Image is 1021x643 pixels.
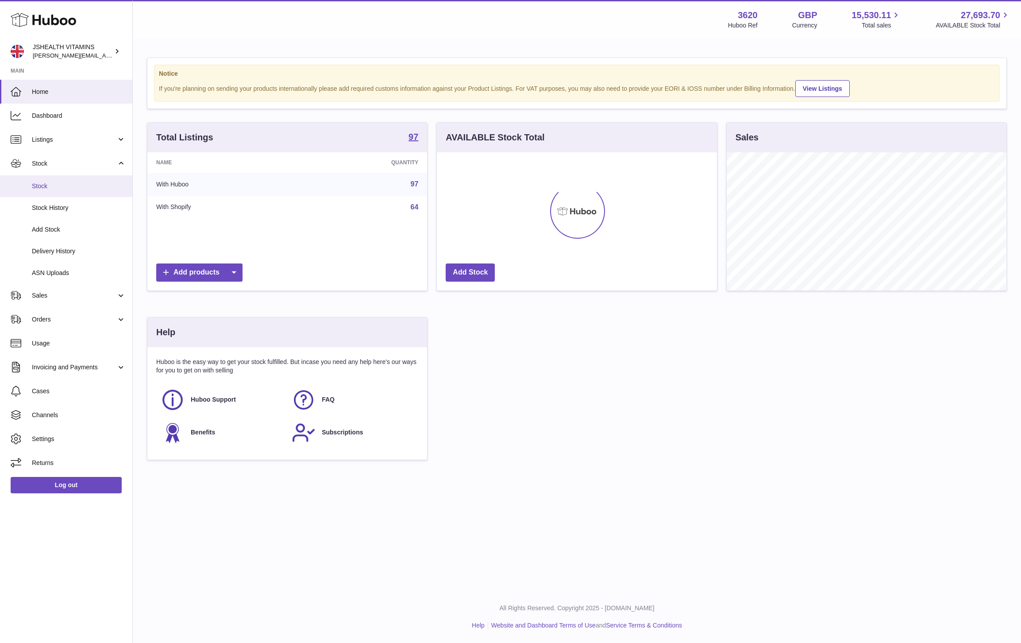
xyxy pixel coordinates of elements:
[147,173,298,196] td: With Huboo
[32,315,116,324] span: Orders
[322,428,363,437] span: Subscriptions
[292,388,414,412] a: FAQ
[33,52,177,59] span: [PERSON_NAME][EMAIL_ADDRESS][DOMAIN_NAME]
[32,159,116,168] span: Stock
[11,477,122,493] a: Log out
[936,9,1010,30] a: 27,693.70 AVAILABLE Stock Total
[851,9,891,21] span: 15,530.11
[32,269,126,277] span: ASN Uploads
[147,196,298,219] td: With Shopify
[961,9,1000,21] span: 27,693.70
[862,21,901,30] span: Total sales
[32,136,116,144] span: Listings
[159,70,995,78] strong: Notice
[32,435,126,443] span: Settings
[798,9,817,21] strong: GBP
[161,388,283,412] a: Huboo Support
[156,358,418,375] p: Huboo is the easy way to get your stock fulfilled. But incase you need any help here's our ways f...
[411,203,419,211] a: 64
[292,421,414,445] a: Subscriptions
[156,132,213,143] h3: Total Listings
[32,225,126,234] span: Add Stock
[472,622,485,629] a: Help
[32,112,126,120] span: Dashboard
[32,387,126,395] span: Cases
[851,9,901,30] a: 15,530.11 Total sales
[11,45,24,58] img: francesca@jshealthvitamins.com
[446,263,495,282] a: Add Stock
[156,263,243,282] a: Add products
[792,21,817,30] div: Currency
[491,622,596,629] a: Website and Dashboard Terms of Use
[736,132,759,143] h3: Sales
[32,339,126,348] span: Usage
[156,326,175,338] h3: Help
[606,622,682,629] a: Service Terms & Conditions
[32,204,126,212] span: Stock History
[298,152,427,173] th: Quantity
[408,132,418,143] a: 97
[161,421,283,445] a: Benefits
[147,152,298,173] th: Name
[32,459,126,467] span: Returns
[411,180,419,188] a: 97
[936,21,1010,30] span: AVAILABLE Stock Total
[488,621,682,630] li: and
[33,43,112,60] div: JSHEALTH VITAMINS
[32,247,126,256] span: Delivery History
[322,395,335,404] span: FAQ
[159,79,995,97] div: If you're planning on sending your products internationally please add required customs informati...
[191,428,215,437] span: Benefits
[32,291,116,300] span: Sales
[728,21,758,30] div: Huboo Ref
[140,604,1014,612] p: All Rights Reserved. Copyright 2025 - [DOMAIN_NAME]
[795,80,850,97] a: View Listings
[191,395,236,404] span: Huboo Support
[32,411,126,419] span: Channels
[446,132,544,143] h3: AVAILABLE Stock Total
[32,182,126,190] span: Stock
[32,363,116,372] span: Invoicing and Payments
[32,88,126,96] span: Home
[408,132,418,141] strong: 97
[738,9,758,21] strong: 3620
